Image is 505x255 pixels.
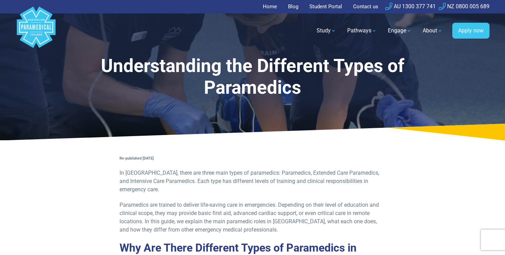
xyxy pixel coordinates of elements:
[120,169,385,194] p: In [GEOGRAPHIC_DATA], there are three main types of paramedics: Paramedics, Extended Care Paramed...
[75,55,430,99] h1: Understanding the Different Types of Paramedics
[16,13,57,48] a: Australian Paramedical College
[452,23,489,39] a: Apply now
[343,21,381,40] a: Pathways
[419,21,447,40] a: About
[120,201,385,234] p: Paramedics are trained to deliver life-saving care in emergencies. Depending on their level of ed...
[120,156,154,161] strong: Re-published [DATE]
[385,3,436,10] a: AU 1300 377 741
[439,3,489,10] a: NZ 0800 005 689
[384,21,416,40] a: Engage
[312,21,340,40] a: Study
